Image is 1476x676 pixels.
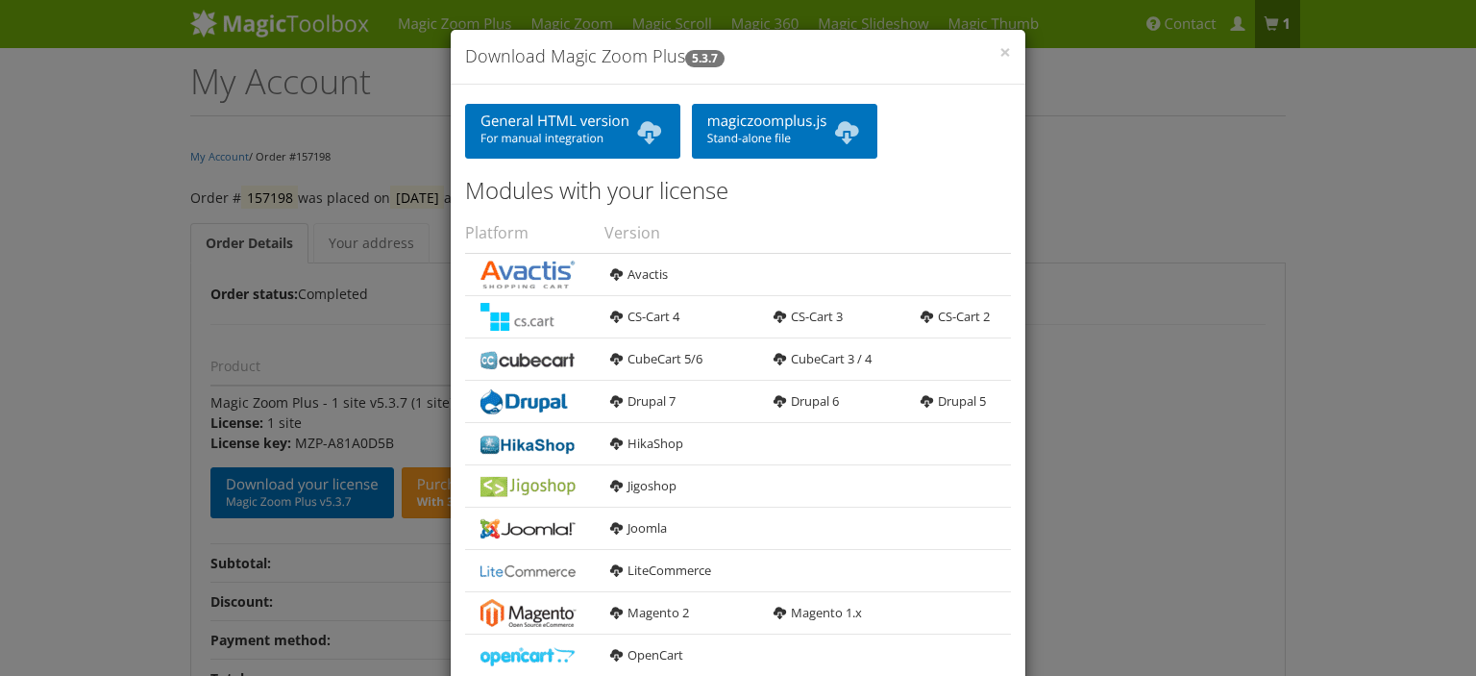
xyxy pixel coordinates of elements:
span: × [999,38,1011,65]
a: CS-Cart 4 [610,308,679,325]
a: CubeCart 5/6 [610,350,702,367]
span: For manual integration [480,131,665,146]
a: General HTML versionFor manual integration [465,104,680,159]
button: Close [999,42,1011,63]
h4: Download Magic Zoom Plus [465,44,1011,69]
b: 5.3.7 [685,50,725,67]
th: Version [604,213,1011,254]
a: CubeCart 3 / 4 [774,350,872,367]
a: CS-Cart 2 [921,308,990,325]
a: HikaShop [610,435,683,452]
a: Drupal 6 [774,392,839,410]
a: CS-Cart 3 [774,308,843,325]
a: Magento 1.x [774,604,862,621]
a: Avactis [610,265,668,283]
a: Joomla [610,519,667,537]
th: Platform [465,213,604,254]
a: OpenCart [610,646,683,663]
a: Drupal 5 [921,392,986,410]
span: Stand-alone file [707,131,863,146]
a: LiteCommerce [610,562,711,579]
td: Magic Zoom Plus - 1 site v5.3.7 (1 site) [210,386,631,543]
h3: Modules with your license [465,178,1011,203]
a: magiczoomplus.jsStand-alone file [692,104,878,159]
a: Jigoshop [610,477,676,494]
a: Drupal 7 [610,392,676,410]
a: Magento 2 [610,604,689,621]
